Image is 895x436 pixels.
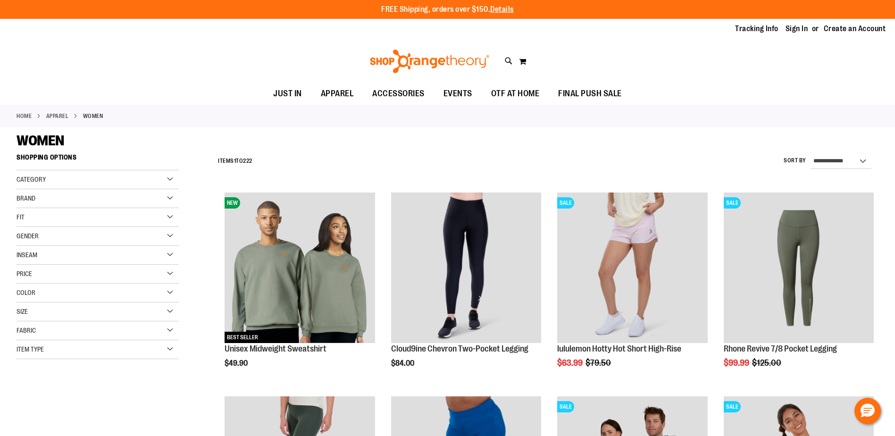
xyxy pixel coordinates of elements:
[372,83,425,104] span: ACCESSORIES
[17,270,32,277] span: Price
[557,193,707,344] a: lululemon Hotty Hot Short High-RiseSALE
[549,83,631,105] a: FINAL PUSH SALE
[17,289,35,296] span: Color
[482,83,549,105] a: OTF AT HOME
[17,308,28,315] span: Size
[443,83,472,104] span: EVENTS
[273,83,302,104] span: JUST IN
[552,188,712,392] div: product
[557,193,707,343] img: lululemon Hotty Hot Short High-Rise
[225,193,375,343] img: Unisex Midweight Sweatshirt
[17,149,179,170] strong: Shopping Options
[735,24,778,34] a: Tracking Info
[724,193,874,344] a: Rhone Revive 7/8 Pocket LeggingSALE
[225,344,326,353] a: Unisex Midweight Sweatshirt
[83,112,103,120] strong: WOMEN
[491,83,540,104] span: OTF AT HOME
[225,197,240,209] span: NEW
[434,83,482,105] a: EVENTS
[46,112,69,120] a: APPAREL
[234,158,236,164] span: 1
[17,213,25,221] span: Fit
[225,193,375,344] a: Unisex Midweight SweatshirtNEWBEST SELLER
[243,158,252,164] span: 222
[17,194,35,202] span: Brand
[17,251,37,259] span: Inseam
[784,157,806,165] label: Sort By
[724,358,751,368] span: $99.99
[724,344,837,353] a: Rhone Revive 7/8 Pocket Legging
[724,197,741,209] span: SALE
[586,358,612,368] span: $79.50
[225,359,249,368] span: $49.90
[225,332,260,343] span: BEST SELLER
[557,344,681,353] a: lululemon Hotty Hot Short High-Rise
[381,4,514,15] p: FREE Shipping, orders over $150.
[391,193,541,344] a: Cloud9ine Chevron Two-Pocket Legging
[363,83,434,105] a: ACCESSORIES
[824,24,886,34] a: Create an Account
[391,344,528,353] a: Cloud9ine Chevron Two-Pocket Legging
[264,83,311,105] a: JUST IN
[321,83,354,104] span: APPAREL
[391,193,541,343] img: Cloud9ine Chevron Two-Pocket Legging
[17,345,44,353] span: Item Type
[17,133,64,149] span: WOMEN
[724,193,874,343] img: Rhone Revive 7/8 Pocket Legging
[17,112,32,120] a: Home
[557,197,574,209] span: SALE
[368,50,491,73] img: Shop Orangetheory
[386,188,546,392] div: product
[17,176,46,183] span: Category
[786,24,808,34] a: Sign In
[311,83,363,104] a: APPAREL
[719,188,878,392] div: product
[557,358,584,368] span: $63.99
[558,83,622,104] span: FINAL PUSH SALE
[752,358,783,368] span: $125.00
[391,359,416,368] span: $84.00
[854,398,881,424] button: Hello, have a question? Let’s chat.
[724,401,741,412] span: SALE
[557,401,574,412] span: SALE
[17,232,39,240] span: Gender
[218,154,252,168] h2: Items to
[490,5,514,14] a: Details
[17,327,36,334] span: Fabric
[220,188,379,392] div: product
